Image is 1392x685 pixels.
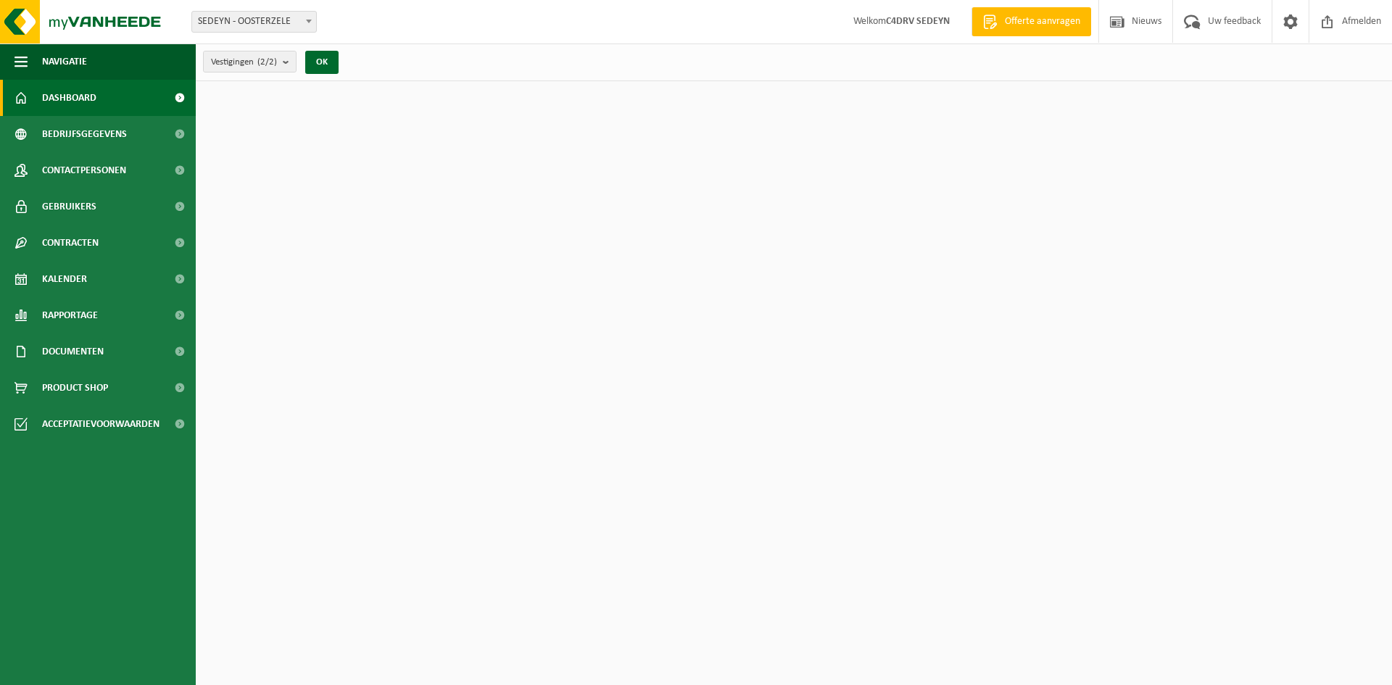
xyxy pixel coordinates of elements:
[203,51,297,72] button: Vestigingen(2/2)
[191,11,317,33] span: SEDEYN - OOSTERZELE
[42,152,126,188] span: Contactpersonen
[42,297,98,333] span: Rapportage
[971,7,1091,36] a: Offerte aanvragen
[886,16,950,27] strong: C4DRV SEDEYN
[42,188,96,225] span: Gebruikers
[211,51,277,73] span: Vestigingen
[42,225,99,261] span: Contracten
[305,51,339,74] button: OK
[257,57,277,67] count: (2/2)
[1001,14,1084,29] span: Offerte aanvragen
[42,370,108,406] span: Product Shop
[42,43,87,80] span: Navigatie
[42,406,159,442] span: Acceptatievoorwaarden
[42,333,104,370] span: Documenten
[42,80,96,116] span: Dashboard
[192,12,316,32] span: SEDEYN - OOSTERZELE
[42,261,87,297] span: Kalender
[42,116,127,152] span: Bedrijfsgegevens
